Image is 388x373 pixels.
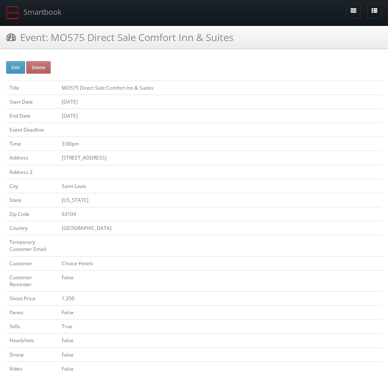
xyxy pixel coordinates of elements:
td: Zip Code [6,207,58,221]
td: [GEOGRAPHIC_DATA] [58,221,382,235]
button: Edit [6,61,25,74]
td: False [58,270,382,291]
td: Country [6,221,58,235]
td: MO575 Direct Sale Comfort Inn & Suites [58,81,382,95]
td: False [58,306,382,320]
td: True [58,320,382,334]
td: Customer Reminder [6,270,58,291]
button: Delete [26,61,51,74]
td: Event Deadline [6,123,58,137]
td: Shoot Price [6,291,58,305]
td: City [6,179,58,193]
td: Title [6,81,58,95]
td: 1,350 [58,291,382,305]
td: Time [6,137,58,151]
td: Drone [6,348,58,361]
td: Choice Hotels [58,256,382,270]
td: Customer [6,256,58,270]
td: End Date [6,109,58,123]
td: Address 2 [6,165,58,179]
td: Address [6,151,58,165]
td: 3:00pm [58,137,382,151]
td: 63104 [58,207,382,221]
td: [DATE] [58,109,382,123]
img: smartbook-logo.png [6,6,19,19]
td: Temporary Customer Email [6,235,58,256]
td: False [58,348,382,361]
td: Headshots [6,334,58,348]
td: False [58,334,382,348]
td: Start Date [6,95,58,109]
td: Panos [6,306,58,320]
td: State [6,193,58,207]
h3: Event: MO575 Direct Sale Comfort Inn & Suites [6,30,233,44]
td: Saint Louis [58,179,382,193]
td: Stills [6,320,58,334]
td: [DATE] [58,95,382,109]
td: [US_STATE] [58,193,382,207]
td: [STREET_ADDRESS] [58,151,382,165]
